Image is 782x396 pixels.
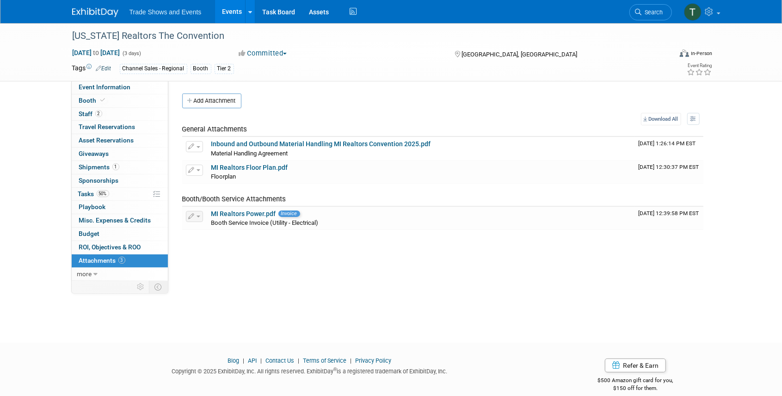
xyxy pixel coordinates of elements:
[639,164,699,170] span: Upload Timestamp
[72,94,168,107] a: Booth
[95,110,102,117] span: 2
[112,163,119,170] span: 1
[122,50,142,56] span: (3 days)
[303,357,346,364] a: Terms of Service
[72,161,168,174] a: Shipments1
[605,359,666,372] a: Refer & Earn
[561,371,710,392] div: $500 Amazon gift card for you,
[79,110,102,118] span: Staff
[248,357,257,364] a: API
[296,357,302,364] span: |
[96,65,111,72] a: Edit
[79,97,107,104] span: Booth
[79,163,119,171] span: Shipments
[629,4,672,20] a: Search
[72,63,111,74] td: Tags
[639,210,699,217] span: Upload Timestamp
[72,134,168,147] a: Asset Reservations
[79,150,109,157] span: Giveaways
[462,51,577,58] span: [GEOGRAPHIC_DATA], [GEOGRAPHIC_DATA]
[211,150,288,157] span: Material Handling Agreement
[72,228,168,241] a: Budget
[79,136,134,144] span: Asset Reservations
[72,81,168,94] a: Event Information
[182,93,241,108] button: Add Attachment
[79,177,119,184] span: Sponsorships
[182,195,286,203] span: Booth/Booth Service Attachments
[133,281,149,293] td: Personalize Event Tab Strip
[635,161,703,184] td: Upload Timestamp
[211,173,236,180] span: Floorplan
[72,148,168,161] a: Giveaways
[617,48,713,62] div: Event Format
[240,357,246,364] span: |
[635,137,703,160] td: Upload Timestamp
[215,64,234,74] div: Tier 2
[191,64,211,74] div: Booth
[211,210,276,217] a: MI Realtors Power.pdf
[348,357,354,364] span: |
[72,108,168,121] a: Staff2
[72,254,168,267] a: Attachments3
[79,203,106,210] span: Playbook
[72,49,121,57] span: [DATE] [DATE]
[72,241,168,254] a: ROI, Objectives & ROO
[69,28,658,44] div: [US_STATE] Realtors The Convention
[92,49,101,56] span: to
[118,257,125,264] span: 3
[333,367,337,372] sup: ®
[77,270,92,278] span: more
[149,281,168,293] td: Toggle Event Tabs
[72,8,118,17] img: ExhibitDay
[72,188,168,201] a: Tasks50%
[684,3,702,21] img: Tiff Wagner
[258,357,264,364] span: |
[355,357,391,364] a: Privacy Policy
[72,174,168,187] a: Sponsorships
[211,164,288,171] a: MI Realtors Floor Plan.pdf
[101,98,105,103] i: Booth reservation complete
[687,63,712,68] div: Event Rating
[79,217,151,224] span: Misc. Expenses & Credits
[639,140,696,147] span: Upload Timestamp
[79,83,131,91] span: Event Information
[79,257,125,264] span: Attachments
[228,357,239,364] a: Blog
[690,50,712,57] div: In-Person
[72,201,168,214] a: Playbook
[641,113,681,125] a: Download All
[97,190,109,197] span: 50%
[72,121,168,134] a: Travel Reservations
[635,207,703,230] td: Upload Timestamp
[642,9,663,16] span: Search
[235,49,290,58] button: Committed
[78,190,109,198] span: Tasks
[120,64,187,74] div: Channel Sales - Regional
[72,268,168,281] a: more
[278,210,300,217] span: Invoice
[72,214,168,227] a: Misc. Expenses & Credits
[211,140,431,148] a: Inbound and Outbound Material Handling MI Realtors Convention 2025.pdf
[129,8,202,16] span: Trade Shows and Events
[561,384,710,392] div: $150 off for them.
[265,357,294,364] a: Contact Us
[79,123,135,130] span: Travel Reservations
[182,125,247,133] span: General Attachments
[72,365,548,376] div: Copyright © 2025 ExhibitDay, Inc. All rights reserved. ExhibitDay is a registered trademark of Ex...
[211,219,319,226] span: Booth Service Invoice (Utility - Electrical)
[680,49,689,57] img: Format-Inperson.png
[79,230,100,237] span: Budget
[79,243,141,251] span: ROI, Objectives & ROO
